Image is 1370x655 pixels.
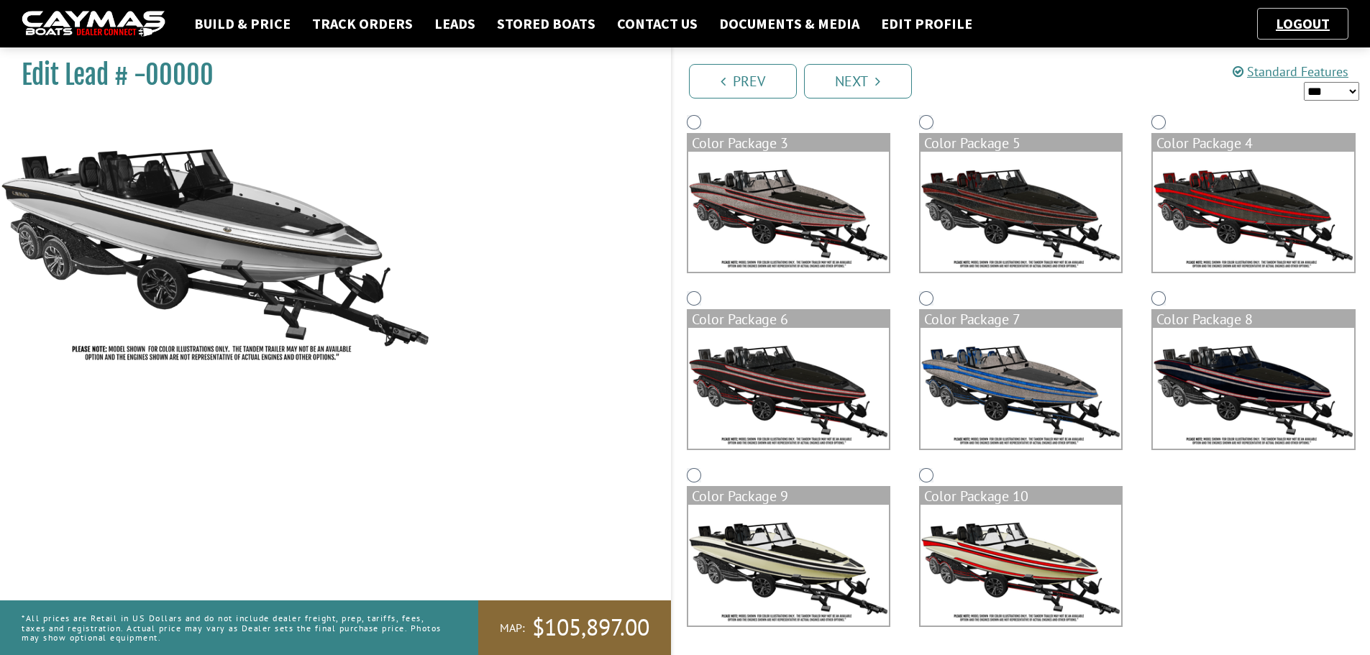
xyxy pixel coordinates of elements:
a: Standard Features [1233,63,1348,80]
img: color_package_374.png [688,152,889,272]
a: Prev [689,64,797,99]
a: Contact Us [610,14,705,33]
p: *All prices are Retail in US Dollars and do not include dealer freight, prep, tariffs, fees, taxe... [22,606,446,649]
h1: Edit Lead # -00000 [22,59,635,91]
a: Build & Price [187,14,298,33]
div: Color Package 5 [921,134,1121,152]
span: MAP: [500,620,525,636]
a: Edit Profile [874,14,979,33]
div: Color Package 9 [688,487,889,505]
img: color_package_375.png [921,152,1121,272]
img: color_package_377.png [688,328,889,449]
div: Color Package 10 [921,487,1121,505]
div: Color Package 4 [1153,134,1353,152]
img: color_package_380.png [688,505,889,626]
div: Color Package 3 [688,134,889,152]
img: color_package_381.png [921,505,1121,626]
div: Color Package 8 [1153,311,1353,328]
a: MAP:$105,897.00 [478,600,671,655]
a: Stored Boats [490,14,603,33]
div: Color Package 7 [921,311,1121,328]
img: caymas-dealer-connect-2ed40d3bc7270c1d8d7ffb4b79bf05adc795679939227970def78ec6f6c03838.gif [22,11,165,37]
a: Leads [427,14,483,33]
img: color_package_376.png [1153,152,1353,272]
a: Documents & Media [712,14,867,33]
a: Logout [1269,14,1337,32]
a: Next [804,64,912,99]
div: Color Package 6 [688,311,889,328]
a: Track Orders [305,14,420,33]
img: color_package_378.png [921,328,1121,449]
img: color_package_379.png [1153,328,1353,449]
span: $105,897.00 [532,613,649,643]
